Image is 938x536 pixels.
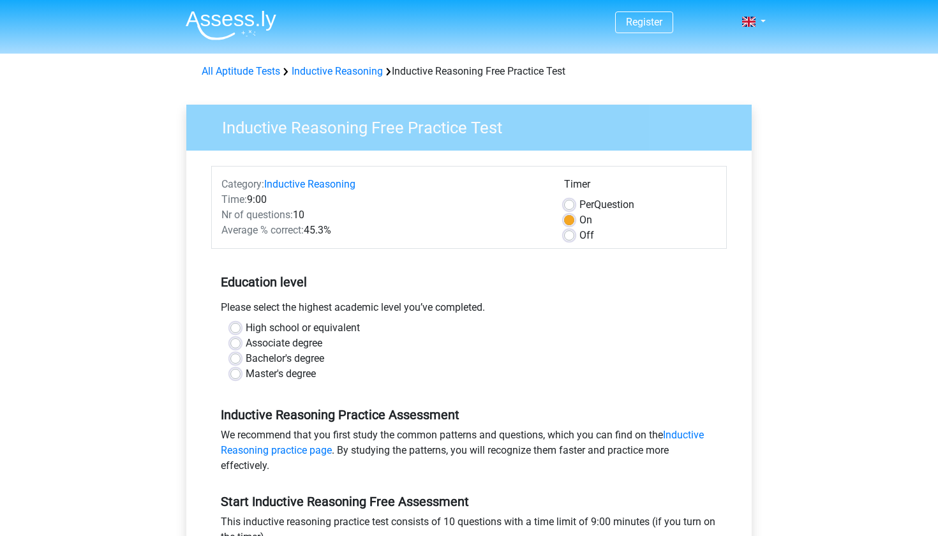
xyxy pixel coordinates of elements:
[246,351,324,366] label: Bachelor's degree
[212,207,555,223] div: 10
[246,366,316,382] label: Master's degree
[211,428,727,479] div: We recommend that you first study the common patterns and questions, which you can find on the . ...
[264,178,355,190] a: Inductive Reasoning
[579,228,594,243] label: Off
[579,198,594,211] span: Per
[186,10,276,40] img: Assessly
[246,320,360,336] label: High school or equivalent
[212,223,555,238] div: 45.3%
[211,300,727,320] div: Please select the highest academic level you’ve completed.
[246,336,322,351] label: Associate degree
[207,113,742,138] h3: Inductive Reasoning Free Practice Test
[221,269,717,295] h5: Education level
[221,178,264,190] span: Category:
[579,197,634,212] label: Question
[221,193,247,205] span: Time:
[221,209,293,221] span: Nr of questions:
[564,177,717,197] div: Timer
[221,494,717,509] h5: Start Inductive Reasoning Free Assessment
[202,65,280,77] a: All Aptitude Tests
[221,224,304,236] span: Average % correct:
[626,16,662,28] a: Register
[221,407,717,422] h5: Inductive Reasoning Practice Assessment
[579,212,592,228] label: On
[212,192,555,207] div: 9:00
[197,64,741,79] div: Inductive Reasoning Free Practice Test
[292,65,383,77] a: Inductive Reasoning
